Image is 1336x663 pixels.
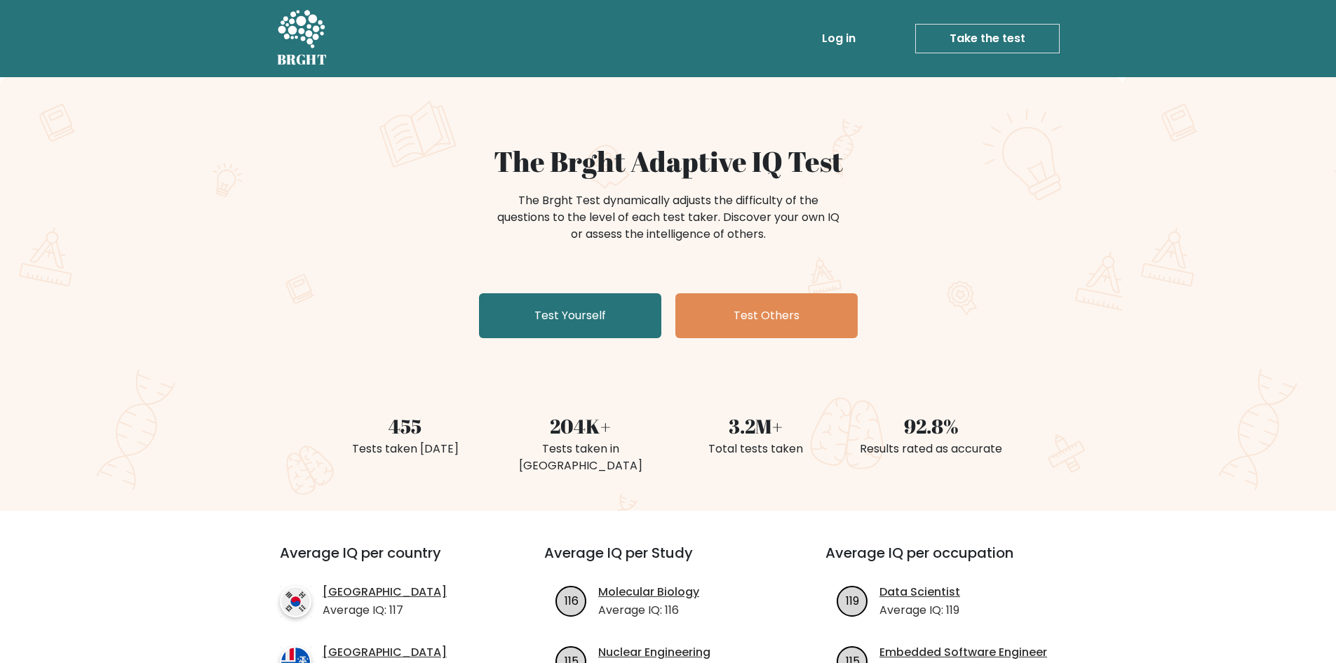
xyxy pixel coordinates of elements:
[565,592,579,608] text: 116
[280,544,494,578] h3: Average IQ per country
[326,145,1011,178] h1: The Brght Adaptive IQ Test
[675,293,858,338] a: Test Others
[326,441,485,457] div: Tests taken [DATE]
[879,644,1047,661] a: Embedded Software Engineer
[825,544,1073,578] h3: Average IQ per occupation
[501,411,660,441] div: 204K+
[852,411,1011,441] div: 92.8%
[280,586,311,617] img: country
[879,602,960,619] p: Average IQ: 119
[816,25,861,53] a: Log in
[479,293,661,338] a: Test Yourself
[598,602,699,619] p: Average IQ: 116
[544,544,792,578] h3: Average IQ per Study
[326,411,485,441] div: 455
[598,644,710,661] a: Nuclear Engineering
[677,441,835,457] div: Total tests taken
[323,602,447,619] p: Average IQ: 117
[493,192,844,243] div: The Brght Test dynamically adjusts the difficulty of the questions to the level of each test take...
[323,644,447,661] a: [GEOGRAPHIC_DATA]
[323,584,447,601] a: [GEOGRAPHIC_DATA]
[852,441,1011,457] div: Results rated as accurate
[879,584,960,601] a: Data Scientist
[915,24,1060,53] a: Take the test
[677,411,835,441] div: 3.2M+
[277,51,328,68] h5: BRGHT
[277,6,328,72] a: BRGHT
[598,584,699,601] a: Molecular Biology
[846,592,859,608] text: 119
[501,441,660,474] div: Tests taken in [GEOGRAPHIC_DATA]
